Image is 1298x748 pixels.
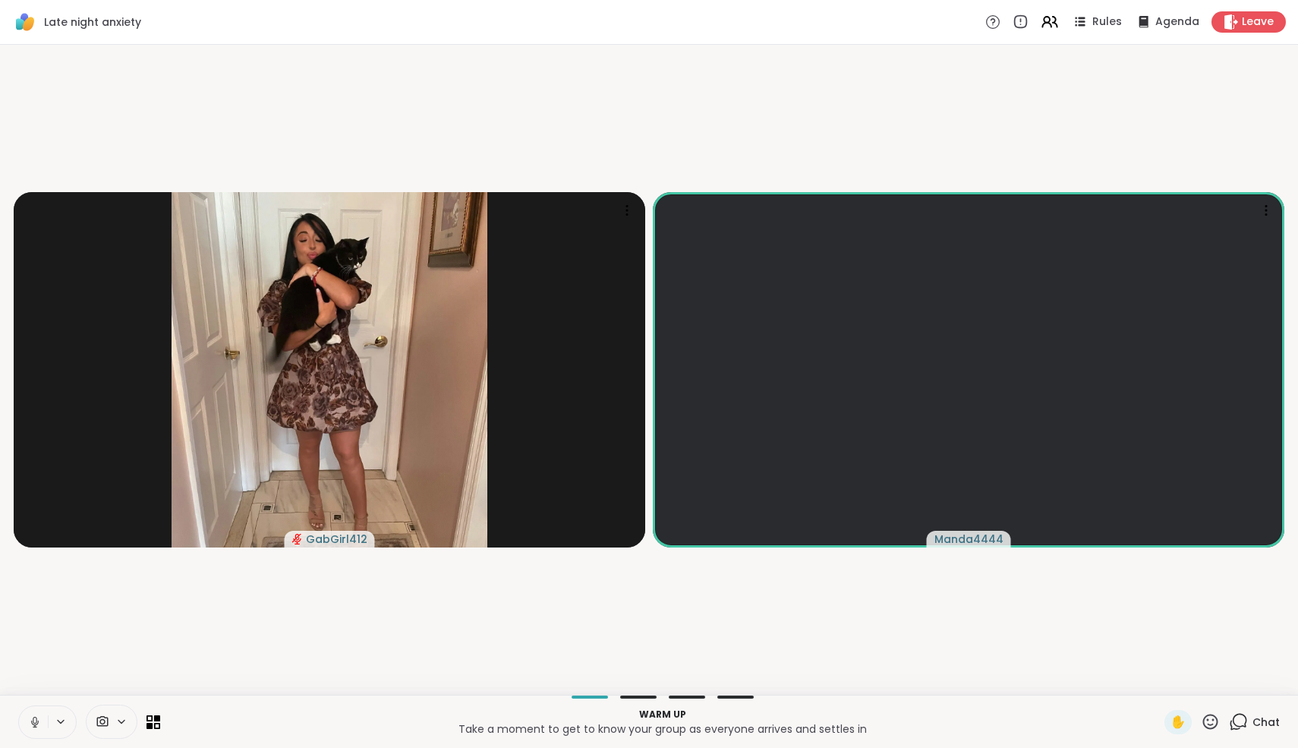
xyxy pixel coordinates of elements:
img: ShareWell Logomark [12,9,38,35]
span: Rules [1092,14,1122,30]
p: Warm up [169,708,1155,721]
span: Manda4444 [934,532,1003,547]
span: Chat [1252,715,1280,730]
p: Take a moment to get to know your group as everyone arrives and settles in [169,721,1155,737]
span: GabGirl412 [306,532,367,547]
span: Leave [1242,14,1274,30]
img: GabGirl412 [172,192,487,548]
span: Late night anxiety [44,14,141,30]
span: ✋ [1170,713,1186,731]
span: Agenda [1155,14,1199,30]
span: audio-muted [292,534,303,544]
